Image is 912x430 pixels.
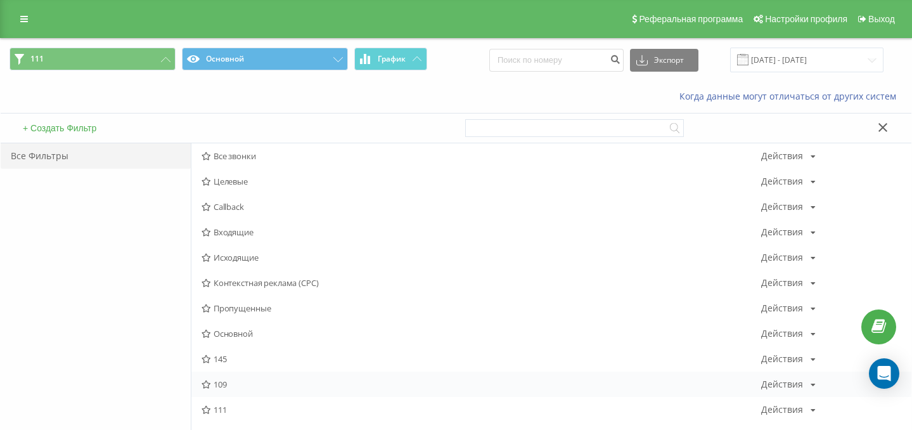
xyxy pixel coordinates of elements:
button: Закрыть [874,122,892,135]
span: Все звонки [202,152,761,160]
a: Когда данные могут отличаться от других систем [679,90,902,102]
span: Целевые [202,177,761,186]
div: Действия [761,304,803,313]
button: Экспорт [630,49,698,72]
span: Callback [202,202,761,211]
span: Контекстная реклама (CPC) [202,278,761,287]
div: Действия [761,380,803,389]
div: Действия [761,278,803,287]
div: Действия [761,329,803,338]
span: 145 [202,355,761,363]
div: Действия [761,253,803,262]
button: 111 [10,48,176,70]
span: График [378,55,406,63]
div: Действия [761,228,803,237]
span: Пропущенные [202,304,761,313]
button: + Создать Фильтр [19,122,100,134]
span: Реферальная программа [639,14,743,24]
div: Действия [761,177,803,186]
input: Поиск по номеру [489,49,624,72]
span: 111 [30,54,44,64]
span: Исходящие [202,253,761,262]
span: Выход [868,14,895,24]
div: Действия [761,405,803,414]
button: Основной [182,48,348,70]
div: Все Фильтры [1,143,191,169]
span: Входящие [202,228,761,237]
span: 109 [202,380,761,389]
div: Действия [761,355,803,363]
span: 111 [202,405,761,414]
span: Настройки профиля [765,14,847,24]
div: Действия [761,202,803,211]
div: Open Intercom Messenger [869,358,899,389]
span: Основной [202,329,761,338]
button: График [354,48,427,70]
div: Действия [761,152,803,160]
